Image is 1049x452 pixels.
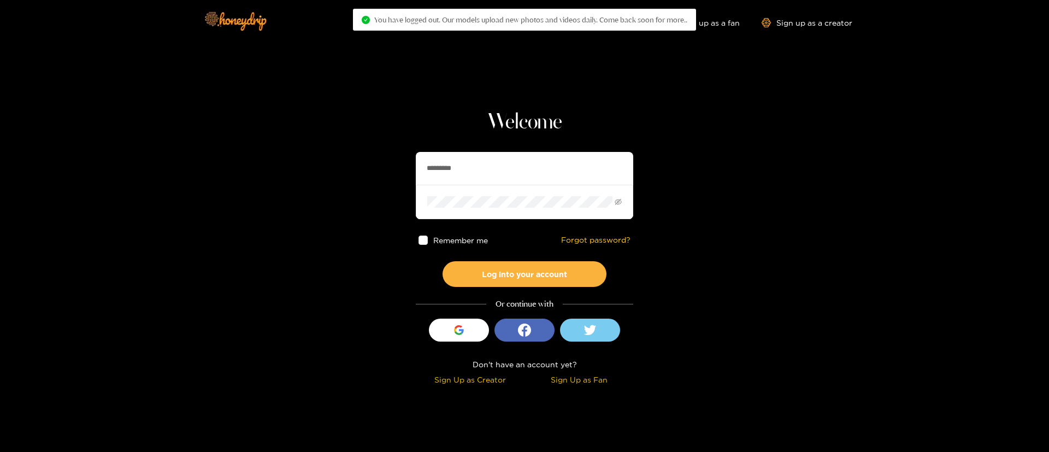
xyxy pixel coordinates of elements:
div: Or continue with [416,298,633,310]
a: Sign up as a creator [762,18,852,27]
span: check-circle [362,16,370,24]
span: eye-invisible [615,198,622,206]
h1: Welcome [416,109,633,136]
a: Forgot password? [561,236,630,245]
a: Sign up as a fan [665,18,740,27]
span: Remember me [433,236,488,244]
div: Sign Up as Creator [419,373,522,386]
div: Sign Up as Fan [527,373,630,386]
span: You have logged out. Our models upload new photos and videos daily. Come back soon for more.. [374,15,687,24]
button: Log into your account [443,261,606,287]
div: Don't have an account yet? [416,358,633,371]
